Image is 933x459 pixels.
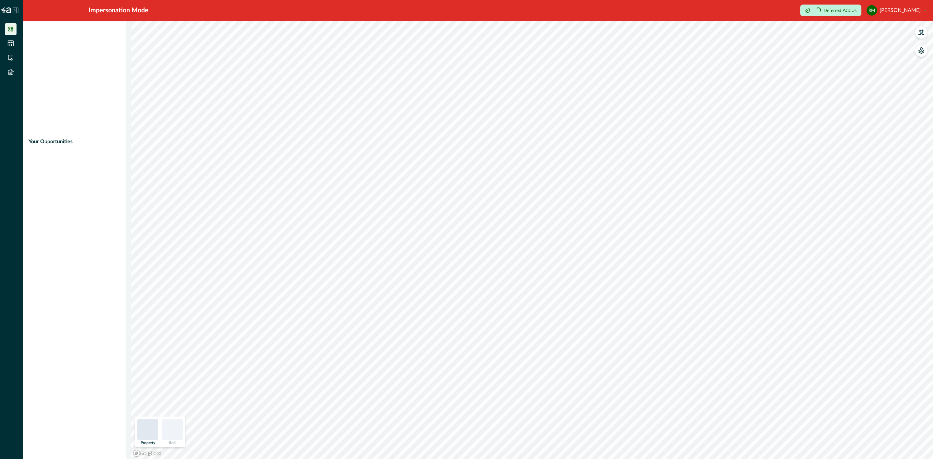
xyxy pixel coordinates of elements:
div: Impersonation Mode [88,6,148,15]
button: Rodney McIntyre[PERSON_NAME] [867,3,927,18]
p: Your Opportunities [29,138,73,145]
p: Soil [169,441,176,445]
p: Deferred ACCUs [824,8,857,13]
p: Property [141,441,155,445]
a: Mapbox logo [133,450,161,457]
img: Logo [1,7,11,13]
